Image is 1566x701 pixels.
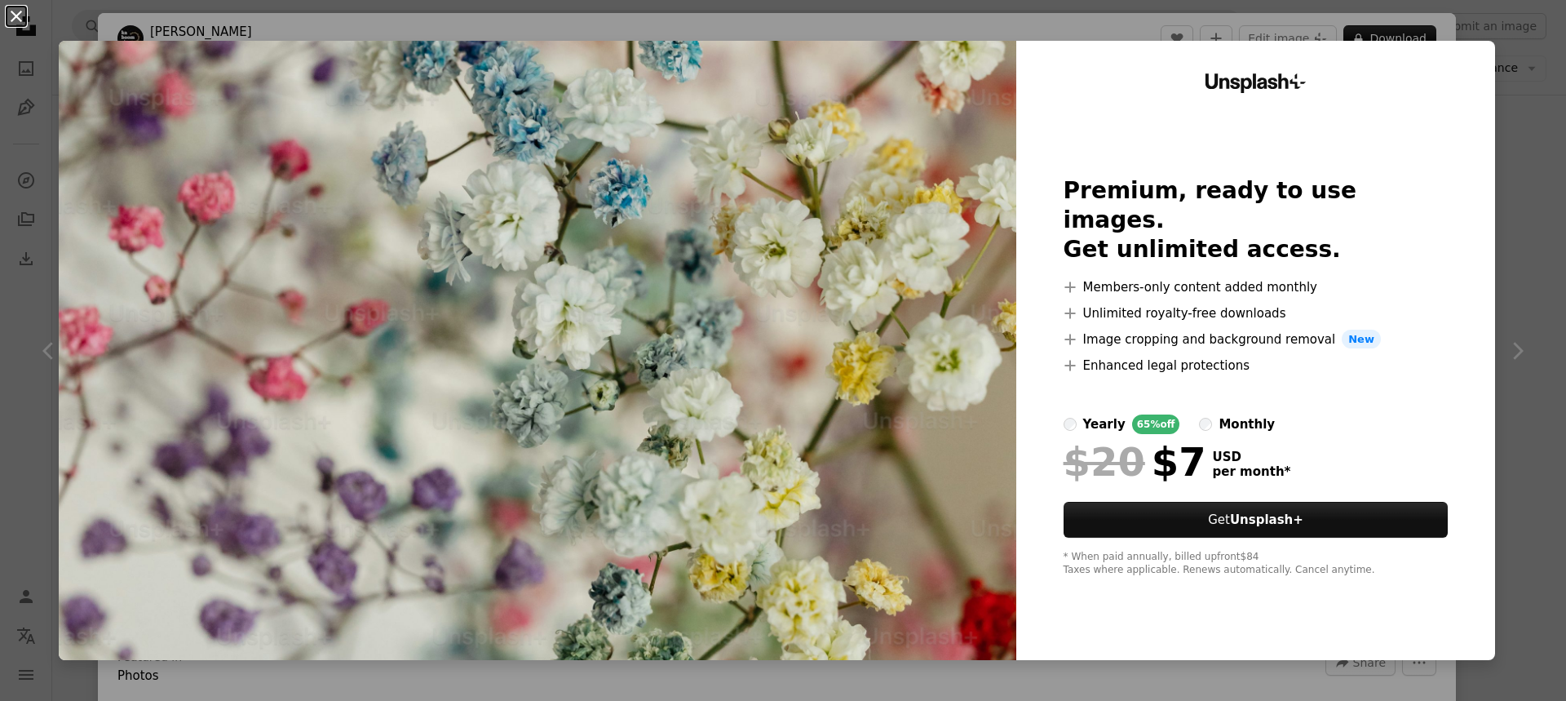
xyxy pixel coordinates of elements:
div: monthly [1219,415,1275,434]
strong: Unsplash+ [1230,512,1303,527]
span: New [1342,330,1381,349]
li: Enhanced legal protections [1064,356,1449,375]
span: $20 [1064,441,1145,483]
h2: Premium, ready to use images. Get unlimited access. [1064,176,1449,264]
input: monthly [1199,418,1212,431]
li: Unlimited royalty-free downloads [1064,304,1449,323]
input: yearly65%off [1064,418,1077,431]
div: $7 [1064,441,1206,483]
div: yearly [1083,415,1126,434]
div: * When paid annually, billed upfront $84 Taxes where applicable. Renews automatically. Cancel any... [1064,551,1449,577]
li: Image cropping and background removal [1064,330,1449,349]
div: 65% off [1132,415,1180,434]
span: USD [1213,450,1291,464]
button: GetUnsplash+ [1064,502,1449,538]
span: per month * [1213,464,1291,479]
li: Members-only content added monthly [1064,277,1449,297]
